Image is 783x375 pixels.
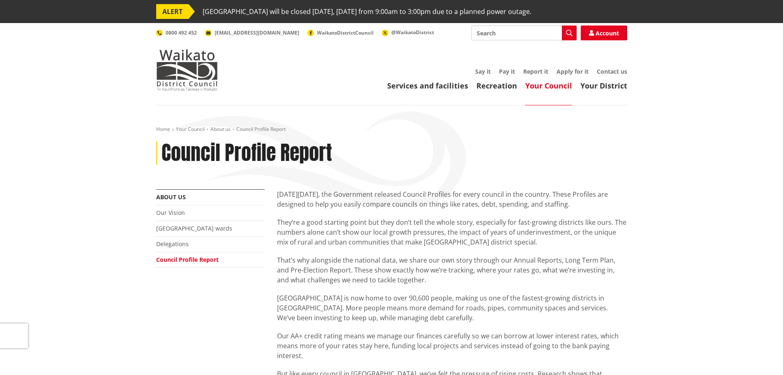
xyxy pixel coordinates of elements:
img: Waikato District Council - Te Kaunihera aa Takiwaa o Waikato [156,49,218,91]
p: [GEOGRAPHIC_DATA] is now home to over 90,600 people, making us one of the fastest-growing distric... [277,293,627,323]
a: About us [156,193,186,201]
h1: Council Profile Report [162,141,332,165]
a: Apply for it [557,68,589,75]
a: Our Vision [156,209,185,217]
a: Services and facilities [387,81,468,91]
span: [EMAIL_ADDRESS][DOMAIN_NAME] [215,29,299,36]
span: [DATE][DATE], the Government released Council Profiles for every council in the country. These Pr... [277,190,608,209]
a: Your Council [525,81,572,91]
nav: breadcrumb [156,126,627,133]
a: [GEOGRAPHIC_DATA] wards [156,224,232,232]
span: Council Profile Report [236,126,286,133]
p: They’re a good starting point but they don’t tell the whole story, especially for fast-growing di... [277,217,627,247]
a: [EMAIL_ADDRESS][DOMAIN_NAME] [205,29,299,36]
span: ALERT [156,4,189,19]
a: Your District [580,81,627,91]
a: Say it [475,68,491,75]
a: Account [581,26,627,40]
span: [GEOGRAPHIC_DATA] will be closed [DATE], [DATE] from 9:00am to 3:00pm due to a planned power outage. [203,4,531,19]
a: Report it [523,68,548,75]
a: WaikatoDistrictCouncil [307,29,374,36]
a: 0800 492 452 [156,29,197,36]
span: @WaikatoDistrict [391,29,434,36]
a: Council Profile Report [156,256,219,263]
span: 0800 492 452 [166,29,197,36]
a: @WaikatoDistrict [382,29,434,36]
a: Your Council [176,126,205,133]
a: Contact us [597,68,627,75]
a: Home [156,126,170,133]
a: Pay it [499,68,515,75]
a: Recreation [476,81,517,91]
input: Search input [471,26,577,40]
a: About us [210,126,231,133]
p: That’s why alongside the national data, we share our own story through our Annual Reports, Long T... [277,255,627,285]
p: Our AA+ credit rating means we manage our finances carefully so we can borrow at lower interest r... [277,331,627,361]
a: Delegations [156,240,189,248]
span: WaikatoDistrictCouncil [317,29,374,36]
